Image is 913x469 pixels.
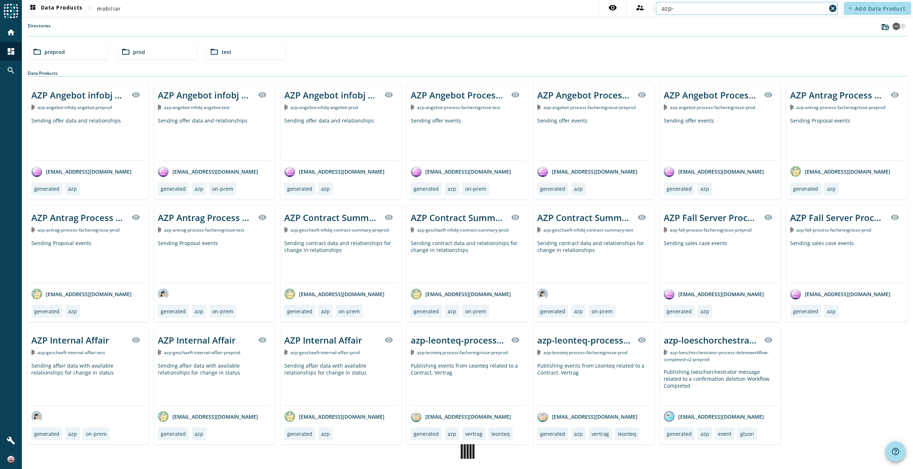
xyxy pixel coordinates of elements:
div: azp [574,430,583,437]
div: Sending contract data and relationships for change in relationships [537,240,651,283]
img: avatar [31,411,42,422]
mat-icon: visibility [637,336,646,344]
div: Publishing events from Leonteq related to a Contract, Vertrag [411,362,524,405]
div: Sending offer data and relationships [31,117,145,160]
div: azp [68,308,77,315]
div: Sending offer events [537,117,651,160]
div: generated [161,185,186,192]
div: [EMAIL_ADDRESS][DOMAIN_NAME] [664,288,764,299]
div: generated [287,308,312,315]
div: on-prem [339,308,360,315]
span: Kafka Topic: azp-angebot-process-fachereignisse-preprod [543,104,636,111]
div: azp [574,308,583,315]
img: Kafka Topic: azp-angebot-infobj-angebot-prod [284,105,288,110]
img: Kafka Topic: azp-angebot-process-fachereignisse-test [411,105,414,110]
div: Publishing loeschorchestrator message related to a confirmation deletion Workflow Completed [664,368,777,405]
img: avatar [158,288,169,299]
span: Kafka Topic: azp-geschaeft-internal-affair-preprod [164,349,240,356]
div: AZP Contract Summary [284,212,380,224]
mat-icon: visibility [385,336,393,344]
div: [EMAIL_ADDRESS][DOMAIN_NAME] [158,411,258,422]
div: Sending offer events [664,117,777,160]
div: azp-leonteq-process-fachereignisse-_stage_ [411,334,507,346]
mat-icon: visibility [132,336,140,344]
div: [EMAIL_ADDRESS][DOMAIN_NAME] [537,411,637,422]
div: [EMAIL_ADDRESS][DOMAIN_NAME] [284,288,385,299]
div: on-prem [465,308,486,315]
div: azp-leonteq-process-fachereignisse-_stage_ [537,334,633,346]
span: preprod [44,49,65,55]
mat-icon: visibility [890,90,899,99]
img: Kafka Topic: azp-leonteq-process-fachereignisse-prod [537,350,541,355]
img: avatar [664,166,675,177]
div: Sending offer events [411,117,524,160]
div: azp [321,308,330,315]
div: azp [701,308,709,315]
img: Kafka Topic: azp-antrag-process-fachereignisse-preprod [790,105,793,110]
img: Kafka Topic: azp-geschaeft-internal-affair-prod [284,350,288,355]
button: Data Products [26,2,85,15]
div: generated [287,185,312,192]
span: Kafka Topic: azp-antrag-process-fachereignisse-test [164,227,244,233]
mat-icon: folder_open [33,47,42,56]
img: Kafka Topic: azp-angebot-process-fachereignisse-preprod [537,105,541,110]
img: avatar [31,288,42,299]
img: Kafka Topic: azp-leonteq-process-fachereignisse-preprod [411,350,414,355]
img: avatar [31,166,42,177]
span: Kafka Topic: azp-geschaeft-infobj-contract-summary-test [543,227,633,233]
mat-icon: visibility [637,213,646,222]
div: AZP Antrag Process Fachereignisse [790,89,886,101]
span: Kafka Topic: azp-loeschorchestrator-process-deleteworkflow-completed-v2-preprod [664,349,769,363]
span: Kafka Topic: azp-leonteq-process-fachereignisse-prod [543,349,627,356]
img: avatar [284,288,295,299]
div: azp [827,185,836,192]
img: 352d689e8174abc409c125c64724fffe [7,456,15,463]
div: [EMAIL_ADDRESS][DOMAIN_NAME] [537,166,637,177]
span: Kafka Topic: azp-angebot-infobj-angebot-test [164,104,230,111]
input: Search (% or * for wildcards) [662,4,826,13]
mat-icon: home [7,28,15,37]
div: Sending Proposal events [790,117,904,160]
mat-icon: folder_open [210,47,219,56]
div: AZP Angebot Process Fachereignisse [411,89,507,101]
div: generated [667,185,692,192]
div: AZP Antrag Process Fachereignisse [31,212,127,224]
img: Kafka Topic: azp-geschaeft-internal-affair-test [31,350,35,355]
div: Sending sales case events [790,240,904,283]
div: AZP Contract Summary [537,212,633,224]
mat-icon: visibility [511,213,520,222]
span: Kafka Topic: azp-antrag-process-fachereignisse-preprod [796,104,885,111]
img: avatar [537,411,548,422]
img: avatar [411,411,422,422]
div: [EMAIL_ADDRESS][DOMAIN_NAME] [284,411,385,422]
span: test [222,49,231,55]
div: generated [793,308,818,315]
span: Kafka Topic: azp-geschaeft-infobj-contract-summary-preprod [290,227,389,233]
div: on-prem [592,308,613,315]
div: leonteq [491,430,510,437]
span: Kafka Topic: azp-fall-process-fachereignisse-prod [796,227,871,233]
img: avatar [664,411,675,422]
mat-icon: visibility [258,213,267,222]
img: Kafka Topic: azp-fall-process-fachereignisse-preprod [664,227,667,232]
div: Publishing events from Leonteq related to a Contract, Vertrag [537,362,651,405]
mat-icon: visibility [511,336,520,344]
div: Sending Proposal events [31,240,145,283]
span: Add Data Product [855,5,905,12]
img: avatar [284,411,295,422]
mat-icon: visibility [764,336,773,344]
div: AZP Angebot Process Fachereignisse [537,89,633,101]
img: avatar [411,166,422,177]
span: Kafka Topic: azp-fall-process-fachereignisse-preprod [670,227,752,233]
div: [EMAIL_ADDRESS][DOMAIN_NAME] [411,288,511,299]
div: generated [414,430,439,437]
div: [EMAIL_ADDRESS][DOMAIN_NAME] [158,166,258,177]
img: Kafka Topic: azp-geschaeft-infobj-contract-summary-test [537,227,541,232]
button: Clear [828,3,838,13]
img: Kafka Topic: azp-angebot-process-fachereignisse-prod [664,105,667,110]
div: Sending Proposal events [158,240,271,283]
div: azp [321,430,330,437]
div: azp [574,185,583,192]
div: azp [448,430,456,437]
span: Kafka Topic: azp-geschaeft-internal-affair-prod [290,349,360,356]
